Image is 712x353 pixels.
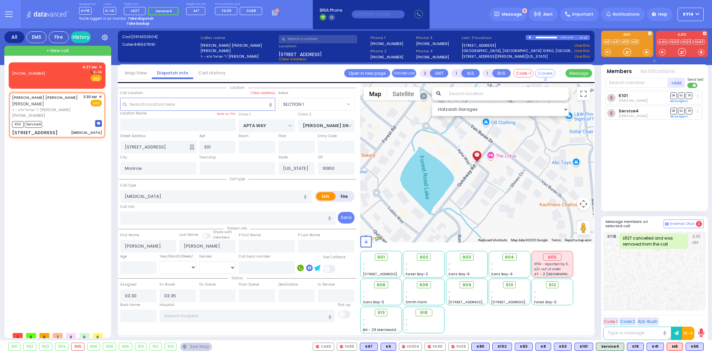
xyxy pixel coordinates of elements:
[513,69,533,77] button: Code-1
[627,343,644,351] div: BLS
[9,343,20,350] div: 901
[318,282,335,287] label: In Service
[370,35,414,41] span: Phone 1
[79,2,96,6] label: Dispatcher
[387,87,420,100] button: Show satellite imagery
[120,302,140,308] label: Back Home
[667,343,683,351] div: ALS KJ
[664,220,704,228] button: Internal Chat 2
[120,133,146,139] label: Street Address
[577,221,590,235] button: Drag Pegman onto the map to open Street View
[298,233,320,238] label: P Last Name
[425,343,446,351] div: FD40
[668,78,685,88] button: +Add
[93,76,100,81] u: EMS
[340,345,343,348] img: red-radio-icon.svg
[462,48,572,54] a: [GEOGRAPHIC_DATA], [GEOGRAPHIC_DATA] 10950, [GEOGRAPHIC_DATA]
[26,31,46,43] div: EMS
[607,68,632,75] button: Members
[416,41,449,46] label: [PHONE_NUMBER]
[320,7,342,13] span: BRIA Phone
[364,87,387,100] button: Show street map
[53,333,63,338] span: 1
[335,192,354,201] label: Fire
[448,267,450,272] span: -
[686,108,692,114] span: TR
[190,144,194,150] span: Other building occupants
[103,2,116,6] label: Lines
[228,276,246,281] span: Status
[670,114,688,118] a: Send again
[681,39,693,44] a: FD24
[363,322,365,327] span: -
[13,333,23,338] span: 1
[596,343,624,351] div: Driver
[200,54,276,59] label: ר' ישראל יודא - ר' [PERSON_NAME]
[492,343,512,351] div: K102
[658,39,668,44] a: KJFD
[416,48,459,54] span: Phone 4
[686,343,704,351] div: K58
[601,33,653,38] label: EMS
[363,262,365,267] span: -
[122,34,198,40] label: Cad:
[577,197,590,211] button: Map camera controls
[492,343,512,351] div: BLS
[213,235,230,240] span: members
[316,192,335,201] label: EMS
[641,68,675,75] button: Notifications
[574,48,590,54] a: Use this
[360,343,378,351] div: K67
[12,113,45,118] span: [PHONE_NUMBER]
[419,282,428,288] span: 908
[352,10,405,18] input: (000)000-00000
[491,262,493,267] span: -
[278,90,288,96] label: Areas
[406,272,428,277] span: Forest Bay-2
[120,254,127,259] label: Age
[160,302,174,308] label: Hospital
[279,56,306,62] span: Clear address
[122,42,198,47] label: Caller:
[25,121,42,128] span: Service4
[71,31,91,43] a: History
[406,262,408,267] span: -
[461,69,480,77] button: ALS
[658,11,667,17] span: Help
[572,11,594,17] span: Important
[323,255,346,260] label: Use Callback
[370,48,414,54] span: Phone 2
[224,226,250,231] span: Patient info
[462,282,471,288] span: 909
[603,39,611,44] a: M8
[24,343,36,350] div: 902
[279,98,345,110] span: SECTION 1
[120,98,275,110] input: Search location here
[12,71,45,76] span: [PHONE_NUMBER]
[179,232,198,238] label: Last Name
[491,272,513,277] span: Sanz Bay-4
[120,70,152,76] a: Map View
[686,343,704,351] div: BLS
[656,33,708,38] label: KJFD
[199,254,212,259] label: Gender
[619,317,636,326] button: Code 2
[12,121,24,128] span: K101
[448,272,470,277] span: Sanz Bay-6
[543,11,553,17] span: Alert
[416,54,449,59] label: [PHONE_NUMBER]
[363,295,365,300] span: -
[363,300,384,305] span: Sanz Bay-5
[491,300,554,305] span: [STREET_ADDRESS][PERSON_NAME]
[428,345,431,348] img: red-radio-icon.svg
[543,254,561,261] div: 905
[406,267,408,272] span: -
[338,302,350,308] label: Pick up
[344,69,390,77] a: Open in new page
[406,317,442,322] div: -
[534,267,561,272] span: a/c out of order
[430,69,448,77] button: UNIT
[316,345,319,348] img: red-radio-icon.svg
[471,343,490,351] div: K80
[505,254,514,261] span: 904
